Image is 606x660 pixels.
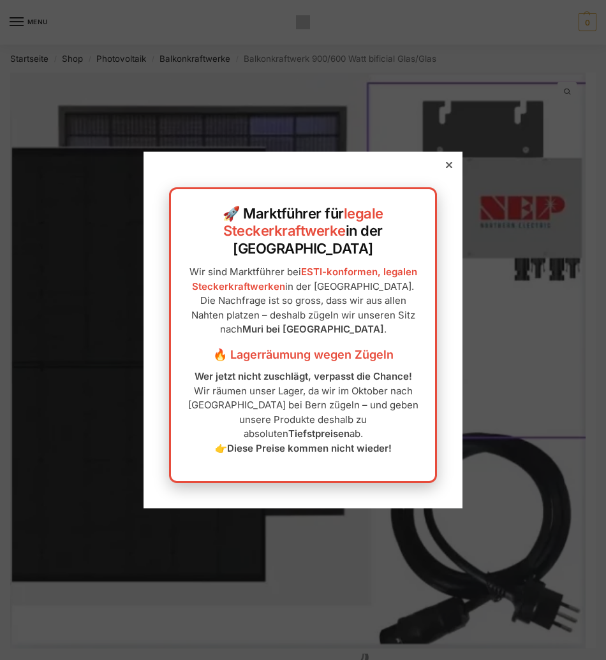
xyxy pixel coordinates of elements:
[184,347,422,363] h3: 🔥 Lagerräumung wegen Zügeln
[223,205,383,240] a: legale Steckerkraftwerke
[184,265,422,337] p: Wir sind Marktführer bei in der [GEOGRAPHIC_DATA]. Die Nachfrage ist so gross, dass wir aus allen...
[227,442,392,454] strong: Diese Preise kommen nicht wieder!
[184,369,422,456] p: Wir räumen unser Lager, da wir im Oktober nach [GEOGRAPHIC_DATA] bei Bern zügeln – und geben unse...
[242,323,384,335] strong: Muri bei [GEOGRAPHIC_DATA]
[184,205,422,258] h2: 🚀 Marktführer für in der [GEOGRAPHIC_DATA]
[288,427,350,440] strong: Tiefstpreisen
[195,370,412,382] strong: Wer jetzt nicht zuschlägt, verpasst die Chance!
[192,266,417,292] a: ESTI-konformen, legalen Steckerkraftwerken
